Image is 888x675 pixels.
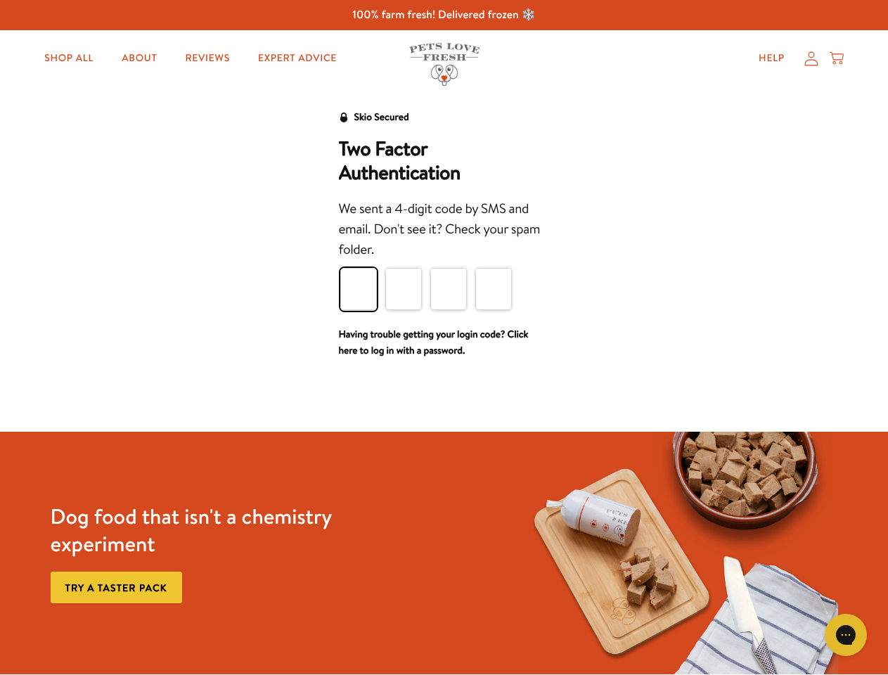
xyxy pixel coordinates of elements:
img: Fussy [516,432,837,674]
a: Try a taster pack [51,572,182,603]
a: About [110,44,168,72]
h3: Dog food that isn't a chemistry experiment [51,503,372,558]
input: Please enter your pin code [430,268,467,310]
input: Please enter your pin code [385,268,422,310]
img: Pets Love Fresh [409,43,480,86]
a: Shop All [33,44,105,72]
iframe: Gorgias live chat messenger [818,609,874,661]
a: Skio Secured [339,109,409,137]
input: Please enter your pin code [340,268,377,310]
h2: Two Factor Authentication [339,137,550,185]
span: We sent a 4-digit code by SMS and email. Don't see it? Check your spam folder. [339,200,540,259]
a: Help [747,44,796,72]
a: Reviews [174,44,240,72]
div: Skio Secured [354,109,409,126]
input: Please enter your pin code [475,268,512,310]
a: Having trouble getting your login code? Click here to log in with a password. [339,327,529,358]
svg: Security [339,112,349,122]
a: Expert Advice [247,44,348,72]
